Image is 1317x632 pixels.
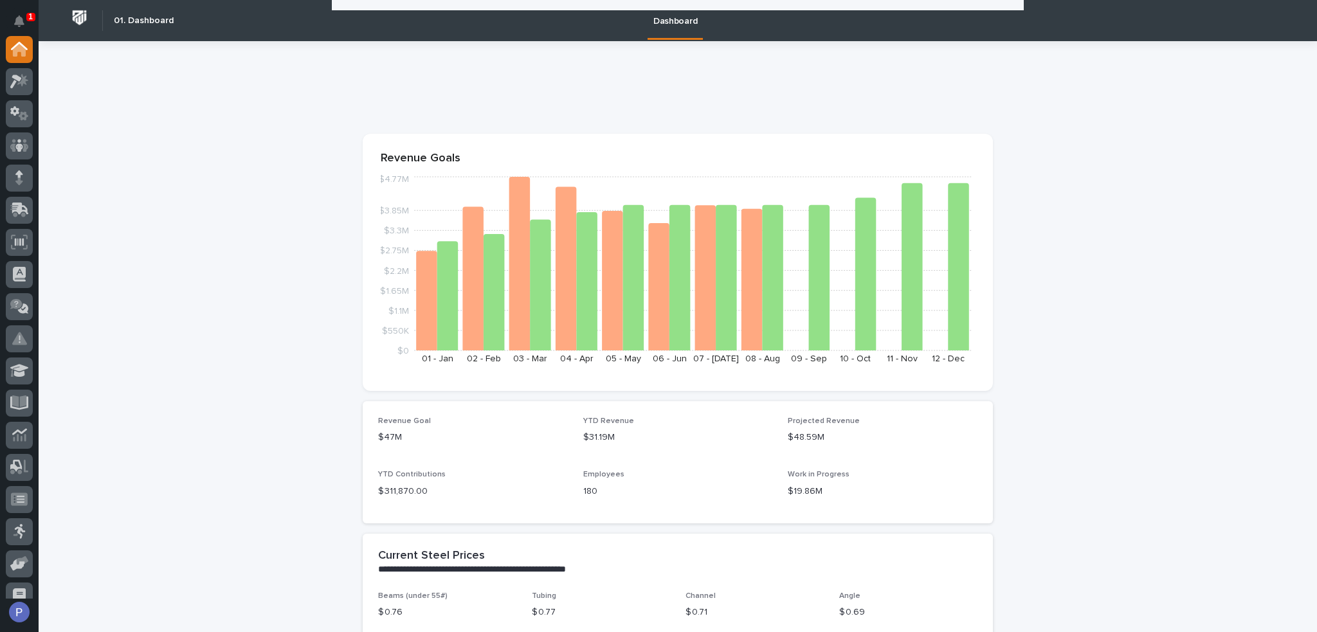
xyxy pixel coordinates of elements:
p: $ 0.71 [686,606,824,619]
tspan: $2.2M [384,266,409,275]
p: $ 0.69 [839,606,977,619]
button: users-avatar [6,599,33,626]
tspan: $4.77M [379,175,409,184]
p: $ 311,870.00 [378,485,568,498]
text: 08 - Aug [745,354,780,363]
text: 10 - Oct [840,354,871,363]
span: Work in Progress [788,471,849,478]
span: Angle [839,592,860,600]
h2: 01. Dashboard [114,15,174,26]
text: 04 - Apr [560,354,594,363]
text: 12 - Dec [932,354,965,363]
tspan: $3.85M [379,206,409,215]
span: Employees [583,471,624,478]
text: 06 - Jun [653,354,687,363]
text: 01 - Jan [422,354,453,363]
span: Projected Revenue [788,417,860,425]
img: Workspace Logo [68,6,91,30]
span: YTD Revenue [583,417,634,425]
h2: Current Steel Prices [378,549,485,563]
text: 07 - [DATE] [693,354,739,363]
tspan: $1.65M [380,286,409,295]
p: $19.86M [788,485,977,498]
tspan: $3.3M [384,226,409,235]
p: $31.19M [583,431,773,444]
button: Notifications [6,8,33,35]
text: 02 - Feb [467,354,501,363]
text: 11 - Nov [887,354,918,363]
p: Revenue Goals [381,152,975,166]
span: Beams (under 55#) [378,592,448,600]
p: $47M [378,431,568,444]
text: 09 - Sep [791,354,827,363]
tspan: $550K [382,326,409,335]
p: $ 0.77 [532,606,670,619]
p: 1 [28,12,33,21]
tspan: $0 [397,347,409,356]
text: 03 - Mar [513,354,547,363]
span: Revenue Goal [378,417,431,425]
text: 05 - May [606,354,641,363]
div: Notifications1 [16,15,33,36]
tspan: $1.1M [388,306,409,315]
tspan: $2.75M [379,246,409,255]
span: Channel [686,592,716,600]
span: YTD Contributions [378,471,446,478]
p: $48.59M [788,431,977,444]
p: $ 0.76 [378,606,516,619]
p: 180 [583,485,773,498]
span: Tubing [532,592,556,600]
